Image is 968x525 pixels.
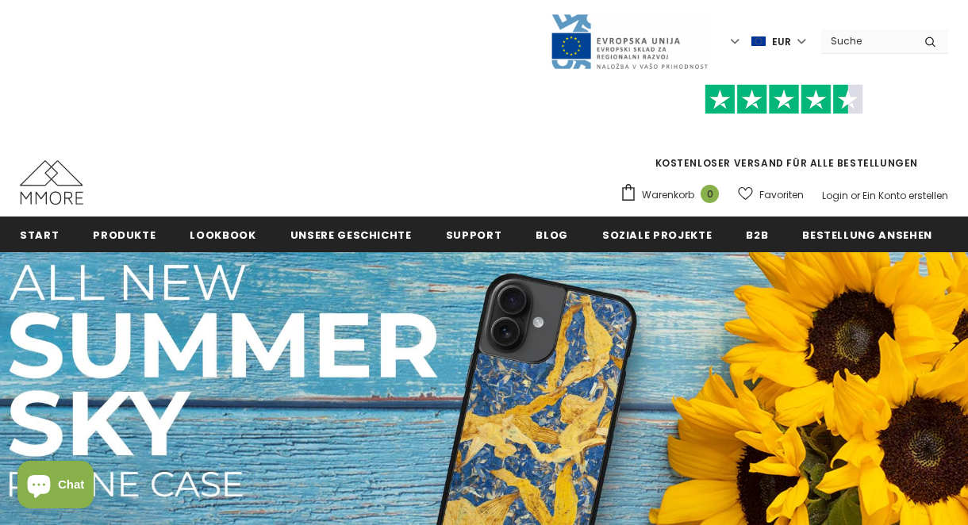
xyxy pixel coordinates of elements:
iframe: Customer reviews powered by Trustpilot [620,114,948,155]
a: Support [446,217,502,252]
span: or [851,189,860,202]
span: Unsere Geschichte [290,228,412,243]
a: B2B [746,217,768,252]
img: Vertrauen Sie Pilot Stars [705,84,863,115]
input: Search Site [821,29,912,52]
a: Unsere Geschichte [290,217,412,252]
span: KOSTENLOSER VERSAND FÜR ALLE BESTELLUNGEN [620,91,948,170]
span: Blog [536,228,568,243]
inbox-online-store-chat: Shopify online store chat [13,461,98,512]
span: Start [20,228,59,243]
img: Javni Razpis [550,13,709,71]
a: Start [20,217,59,252]
span: Favoriten [759,187,804,203]
a: Lookbook [190,217,255,252]
a: Warenkorb 0 [620,183,727,207]
a: Favoriten [738,181,804,209]
a: Produkte [93,217,156,252]
a: Soziale Projekte [602,217,712,252]
a: Blog [536,217,568,252]
span: Soziale Projekte [602,228,712,243]
a: Login [822,189,848,202]
img: MMORE Cases [20,160,83,205]
span: Bestellung ansehen [802,228,932,243]
span: Produkte [93,228,156,243]
a: Ein Konto erstellen [862,189,948,202]
span: B2B [746,228,768,243]
span: 0 [701,185,719,203]
a: Bestellung ansehen [802,217,932,252]
a: Javni Razpis [550,34,709,48]
span: EUR [772,34,791,50]
span: Warenkorb [642,187,694,203]
span: Support [446,228,502,243]
span: Lookbook [190,228,255,243]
